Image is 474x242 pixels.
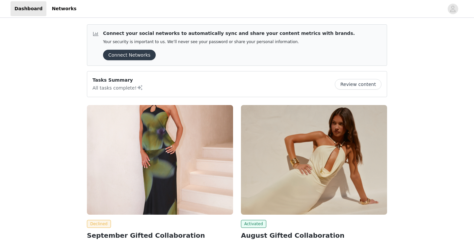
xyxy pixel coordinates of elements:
h2: September Gifted Collaboration [87,230,233,240]
img: Peppermayo AUS [87,105,233,215]
p: Connect your social networks to automatically sync and share your content metrics with brands. [103,30,355,37]
p: Tasks Summary [92,77,143,84]
p: Your security is important to us. We’ll never see your password or share your personal information. [103,40,355,44]
img: Peppermayo AUS [241,105,387,215]
a: Dashboard [11,1,46,16]
span: Activated [241,220,266,228]
p: All tasks complete! [92,84,143,92]
span: Declined [87,220,111,228]
a: Networks [48,1,80,16]
div: avatar [450,4,456,14]
button: Connect Networks [103,50,156,60]
h2: August Gifted Collaboration [241,230,387,240]
button: Review content [335,79,382,90]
